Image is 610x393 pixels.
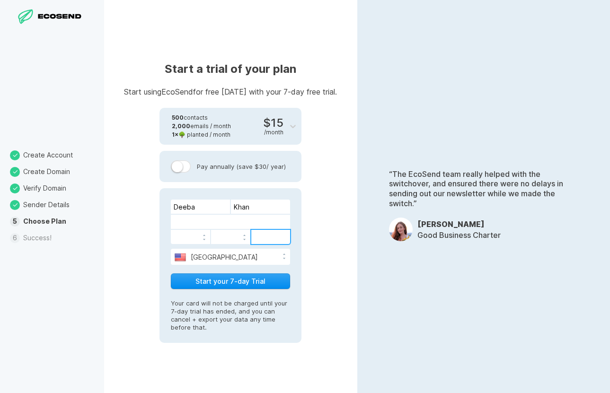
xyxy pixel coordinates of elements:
strong: 2,000 [172,122,190,130]
p: “The EcoSend team really helped with the switchover, and ensured there were no delays in sending ... [389,169,578,209]
strong: 1 × [172,131,178,138]
p: Your card will not be charged until your 7-day trial has ended, and you can cancel + export your ... [171,290,290,332]
div: 🌳 planted / month [172,131,231,139]
p: Start using EcoSend for free [DATE] with your 7-day free trial. [124,88,337,96]
label: Pay annually (save $30 / year) [171,160,290,173]
iframe: CVV [254,231,287,243]
h3: [PERSON_NAME] [417,219,501,229]
button: Start your 7-day Trial [171,273,290,289]
h1: Start a trial of your plan [124,61,337,77]
div: contacts [172,114,231,122]
div: / month [264,129,283,136]
img: OpDfwsLJpxJND2XqePn68R8dM.jpeg [389,218,413,241]
strong: 500 [172,114,184,121]
iframe: Credit Card Number [174,216,288,227]
iframe: YYYY [214,231,248,243]
iframe: MM [174,231,207,243]
input: Last Name [231,200,290,214]
div: $15 [263,117,283,136]
input: First Name [171,200,230,214]
div: emails / month [172,122,231,131]
p: Good Business Charter [417,230,501,240]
